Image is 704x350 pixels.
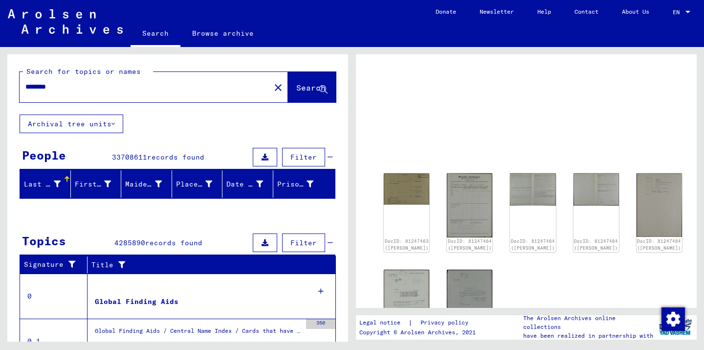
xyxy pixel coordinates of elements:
[282,148,325,166] button: Filter
[296,83,326,93] span: Search
[277,179,314,189] div: Prisoner #
[523,314,654,331] p: The Arolsen Archives online collections
[273,170,335,198] mat-header-cell: Prisoner #
[359,328,480,337] p: Copyright © Arolsen Archives, 2021
[172,170,223,198] mat-header-cell: Place of Birth
[359,318,408,328] a: Legal notice
[24,257,89,273] div: Signature
[657,315,694,339] img: yv_logo.png
[511,238,555,251] a: DocID: 81247464 ([PERSON_NAME])
[226,176,275,192] div: Date of Birth
[447,270,492,333] img: 001.jpg
[385,238,429,251] a: DocID: 81247463 ([PERSON_NAME])
[22,232,66,250] div: Topics
[290,153,317,162] span: Filter
[510,173,555,206] img: 002.jpg
[131,22,180,47] a: Search
[75,179,111,189] div: First Name
[272,82,284,93] mat-icon: close
[24,179,61,189] div: Last Name
[413,318,480,328] a: Privacy policy
[24,176,73,192] div: Last Name
[114,238,145,247] span: 4285890
[20,115,123,133] button: Archival tree units
[112,153,147,162] span: 33708611
[384,270,429,333] img: 001.jpg
[673,9,683,16] span: EN
[176,179,213,189] div: Place of Birth
[288,72,336,102] button: Search
[145,238,202,247] span: records found
[180,22,265,45] a: Browse archive
[95,327,301,340] div: Global Finding Aids / Central Name Index / Cards that have been scanned during first sequential m...
[8,9,123,34] img: Arolsen_neg.svg
[573,173,619,206] img: 003.jpg
[523,331,654,340] p: have been realized in partnership with
[125,176,174,192] div: Maiden Name
[290,238,317,247] span: Filter
[574,238,618,251] a: DocID: 81247464 ([PERSON_NAME])
[24,259,80,270] div: Signature
[95,297,178,307] div: Global Finding Aids
[277,176,326,192] div: Prisoner #
[306,319,335,329] div: 350
[20,170,71,198] mat-header-cell: Last Name
[20,274,88,319] td: 0
[384,173,429,205] img: 001.jpg
[222,170,273,198] mat-header-cell: Date of Birth
[75,176,124,192] div: First Name
[22,146,66,164] div: People
[282,233,325,252] button: Filter
[447,173,492,237] img: 001.jpg
[637,173,682,237] img: 004.jpg
[125,179,162,189] div: Maiden Name
[176,176,225,192] div: Place of Birth
[147,153,204,162] span: records found
[91,257,326,273] div: Title
[226,179,263,189] div: Date of Birth
[91,260,316,270] div: Title
[71,170,122,198] mat-header-cell: First Name
[268,77,288,97] button: Clear
[637,238,681,251] a: DocID: 81247464 ([PERSON_NAME])
[26,67,141,76] mat-label: Search for topics or names
[121,170,172,198] mat-header-cell: Maiden Name
[359,318,480,328] div: |
[661,307,685,331] img: Change consent
[448,238,492,251] a: DocID: 81247464 ([PERSON_NAME])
